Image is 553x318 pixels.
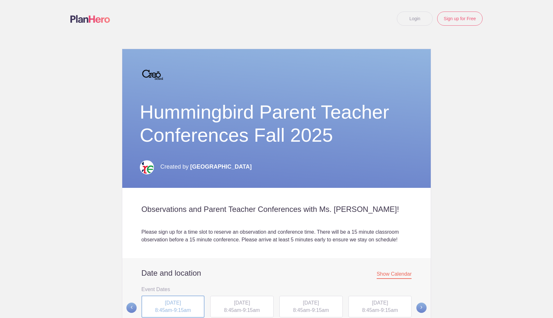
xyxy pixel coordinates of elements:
[243,307,260,313] span: 9:15am
[140,101,413,147] h1: Hummingbird Parent Teacher Conferences Fall 2025
[397,12,433,26] a: Login
[141,268,412,278] h2: Date and location
[140,62,165,88] img: 2
[279,296,343,318] div: -
[141,205,412,214] h2: Observations and Parent Teacher Conferences with Ms. [PERSON_NAME]!
[210,296,274,318] button: [DATE] 8:45am-9:15am
[437,12,483,26] a: Sign up for Free
[362,307,379,313] span: 8:45am
[234,300,250,305] span: [DATE]
[377,271,412,279] span: Show Calendar
[303,300,319,305] span: [DATE]
[140,160,154,174] img: Creo
[381,307,398,313] span: 9:15am
[372,300,388,305] span: [DATE]
[224,307,241,313] span: 8:45am
[349,296,412,318] div: -
[174,307,191,313] span: 9:15am
[312,307,329,313] span: 9:15am
[141,284,412,294] h3: Event Dates
[293,307,310,313] span: 8:45am
[70,15,110,23] img: Logo main planhero
[155,307,172,313] span: 8:45am
[279,296,343,318] button: [DATE] 8:45am-9:15am
[348,296,412,318] button: [DATE] 8:45am-9:15am
[141,296,205,318] div: -
[141,228,412,244] div: Please sign up for a time slot to reserve an observation and conference time. There will be a 15 ...
[210,296,274,318] div: -
[165,300,181,305] span: [DATE]
[160,160,252,174] p: Created by
[190,163,252,170] span: [GEOGRAPHIC_DATA]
